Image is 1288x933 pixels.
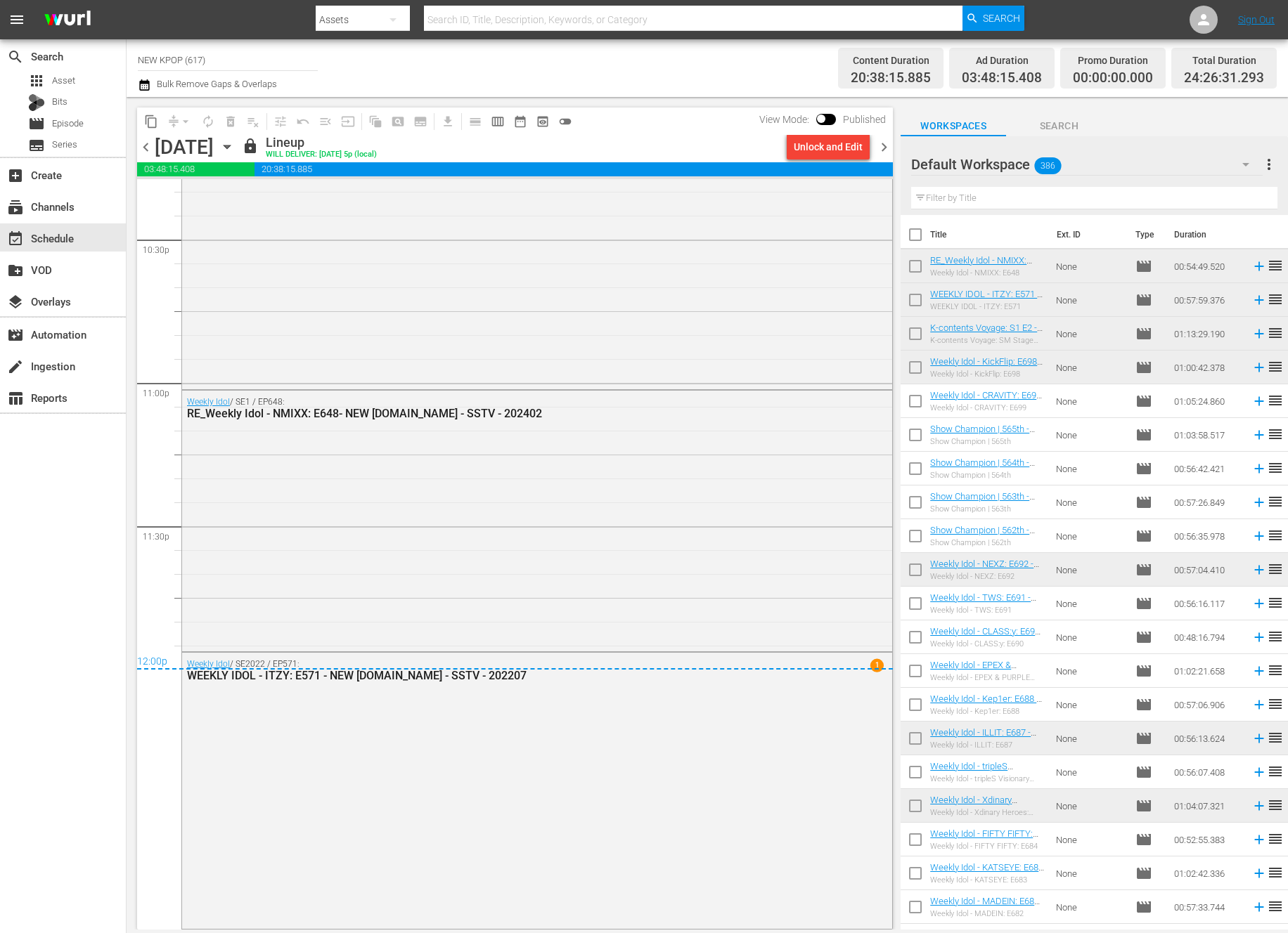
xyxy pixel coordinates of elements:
[487,110,509,133] span: Week Calendar View
[52,138,77,152] span: Series
[7,390,24,407] span: Reports
[409,110,432,133] span: Create Series Block
[554,110,577,133] span: 24 hours Lineup View is OFF
[1251,259,1267,274] svg: Add to Schedule
[197,110,219,133] span: Loop Content
[187,397,811,420] div: / SE1 / EP648:
[1267,527,1284,544] span: reorder
[155,136,214,159] div: [DATE]
[1267,797,1284,814] span: reorder
[1267,729,1284,746] span: reorder
[1168,351,1246,384] td: 01:00:42.378
[1168,722,1246,755] td: 00:56:13.624
[1168,587,1246,620] td: 00:56:16.117
[1168,384,1246,418] td: 01:05:24.860
[1267,898,1284,915] span: reorder
[1048,215,1127,254] th: Ext. ID
[140,110,162,133] span: Copy Lineup
[930,896,1044,927] a: Weekly Idol - MADEIN: E682 - NEW [DOMAIN_NAME] - SSTV - 202411
[558,115,572,129] span: toggle_off
[219,110,242,133] span: Select an event to delete
[137,655,893,670] div: 12:00p
[930,639,1045,648] div: Weekly Idol - CLASS:y: E690
[930,471,1045,480] div: Show Champion | 564th
[187,397,230,407] a: Weekly Idol
[930,268,1045,278] div: Weekly Idol - NMIXX: E648
[7,294,24,311] span: Overlays
[1267,628,1284,645] span: reorder
[1050,620,1130,654] td: None
[1267,561,1284,578] span: reorder
[930,525,1035,556] a: Show Champion | 562th - NEW [DOMAIN_NAME] - SSTV - 202508
[1168,485,1246,519] td: 00:57:26.849
[513,115,527,129] span: date_range_outlined
[1168,755,1246,789] td: 00:56:07.408
[1168,317,1246,351] td: 01:13:29.190
[491,115,505,129] span: calendar_view_week_outlined
[930,660,1035,702] a: Weekly Idol - EPEX & PURPLE KISS: E689 - NEW [DOMAIN_NAME] - SSTV - 202501
[1267,358,1284,375] span: reorder
[1135,325,1152,342] span: Episode
[1135,899,1152,915] span: Episode
[930,390,1042,422] a: Weekly Idol - CRAVITY: E699 - NEW [DOMAIN_NAME] - SSTV - 202508
[851,51,931,70] div: Content Duration
[930,875,1045,885] div: Weekly Idol - KATSEYE: E683
[1251,562,1267,578] svg: Add to Schedule
[1168,856,1246,890] td: 01:02:42.336
[187,669,811,682] div: WEEKLY IDOL - ITZY: E571 - NEW [DOMAIN_NAME] - SSTV - 202207
[1168,553,1246,587] td: 00:57:04.410
[1050,654,1130,688] td: None
[7,358,24,375] span: Ingestion
[242,110,264,133] span: Clear Lineup
[930,538,1045,547] div: Show Champion | 562th
[28,137,45,154] span: Series
[1168,823,1246,856] td: 00:52:55.383
[1251,596,1267,611] svg: Add to Schedule
[1035,151,1062,181] span: 386
[242,138,259,155] span: lock
[1135,797,1152,814] span: Episode
[187,407,811,420] div: RE_Weekly Idol - NMIXX: E648- NEW [DOMAIN_NAME] - SSTV - 202402
[7,262,24,279] span: VOD
[1050,485,1130,519] td: None
[930,673,1045,682] div: Weekly Idol - EPEX & PURPLE KISS: E689
[1251,292,1267,308] svg: Add to Schedule
[1050,418,1130,452] td: None
[1135,730,1152,747] span: Episode
[292,110,314,133] span: Revert to Primary Episode
[983,6,1020,31] span: Search
[1050,789,1130,823] td: None
[1135,494,1152,511] span: Episode
[930,707,1045,716] div: Weekly Idol - Kep1er: E688
[1050,519,1130,553] td: None
[255,162,893,176] span: 20:38:15.885
[7,199,24,216] span: Channels
[52,95,67,109] span: Bits
[787,134,870,159] button: Unlock and Edit
[930,727,1036,759] a: Weekly Idol - ILLIT: E687 - NEW [DOMAIN_NAME] - SSTV - 202412
[7,167,24,184] span: Create
[836,114,893,125] span: Published
[1251,629,1267,645] svg: Add to Schedule
[930,370,1045,379] div: Weekly Idol - KickFlip: E698
[930,437,1045,446] div: Show Champion | 565th
[1267,696,1284,712] span: reorder
[187,659,811,682] div: / SE2022 / EP571:
[337,110,359,133] span: Update Metadata from Key Asset
[459,107,487,135] span: Day Calendar View
[1135,865,1152,882] span: Episode
[1168,249,1246,283] td: 00:54:49.520
[1251,832,1267,847] svg: Add to Schedule
[1168,283,1246,317] td: 00:57:59.376
[1050,317,1130,351] td: None
[875,138,893,156] span: chevron_right
[509,110,532,133] span: Month Calendar View
[930,457,1035,489] a: Show Champion | 564th - NEW [DOMAIN_NAME] - SSTV - 202508
[1251,427,1267,443] svg: Add to Schedule
[1267,426,1284,443] span: reorder
[1168,654,1246,688] td: 01:02:21.658
[901,117,1006,135] span: Workspaces
[1251,899,1267,915] svg: Add to Schedule
[1050,452,1130,485] td: None
[1168,688,1246,722] td: 00:57:06.906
